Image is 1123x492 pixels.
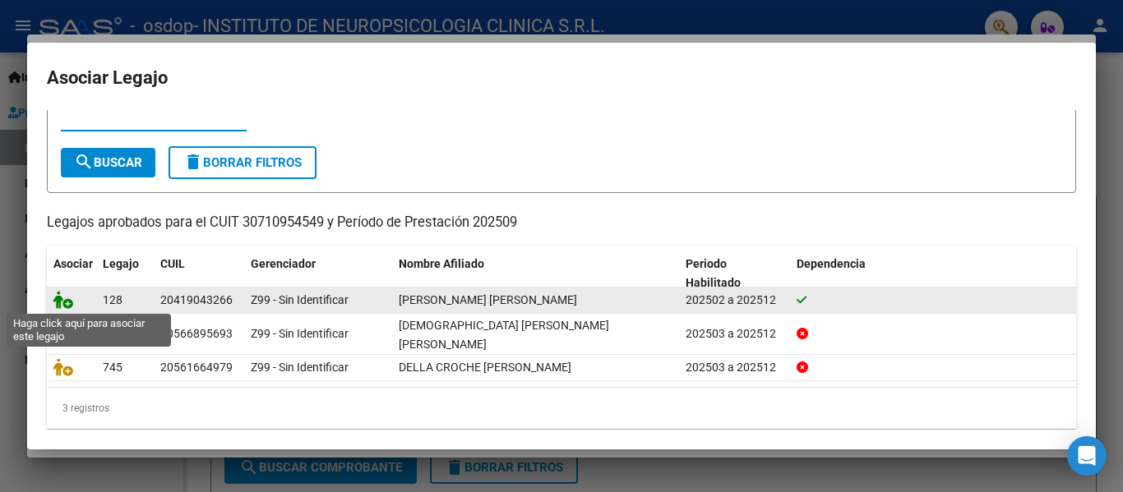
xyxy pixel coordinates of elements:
[399,293,577,306] span: VIVALDO LUCIO TADEO
[74,152,94,172] mat-icon: search
[797,257,866,270] span: Dependencia
[47,246,96,301] datatable-header-cell: Asociar
[686,358,783,377] div: 202503 a 202512
[790,246,1077,301] datatable-header-cell: Dependencia
[399,257,484,270] span: Nombre Afiliado
[251,293,349,306] span: Z99 - Sin Identificar
[686,257,741,289] span: Periodo Habilitado
[160,257,185,270] span: CUIL
[251,327,349,340] span: Z99 - Sin Identificar
[47,388,1076,429] div: 3 registros
[160,291,233,310] div: 20419043266
[686,291,783,310] div: 202502 a 202512
[103,293,122,306] span: 128
[686,324,783,343] div: 202503 a 202512
[103,361,122,374] span: 745
[61,148,155,177] button: Buscar
[74,155,142,170] span: Buscar
[392,246,679,301] datatable-header-cell: Nombre Afiliado
[183,152,203,172] mat-icon: delete
[154,246,244,301] datatable-header-cell: CUIL
[160,358,233,377] div: 20561664979
[169,146,317,179] button: Borrar Filtros
[244,246,392,301] datatable-header-cell: Gerenciador
[399,319,609,351] span: BURGOS SUAREZ FELIPE AMADOR
[183,155,302,170] span: Borrar Filtros
[160,324,233,343] div: 20566895693
[251,257,316,270] span: Gerenciador
[103,327,122,340] span: 899
[1067,436,1107,476] div: Open Intercom Messenger
[399,361,571,374] span: DELLA CROCHE GIANFRANCO
[679,246,790,301] datatable-header-cell: Periodo Habilitado
[47,62,1076,94] h2: Asociar Legajo
[96,246,154,301] datatable-header-cell: Legajo
[103,257,139,270] span: Legajo
[53,257,93,270] span: Asociar
[251,361,349,374] span: Z99 - Sin Identificar
[47,213,1076,233] p: Legajos aprobados para el CUIT 30710954549 y Período de Prestación 202509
